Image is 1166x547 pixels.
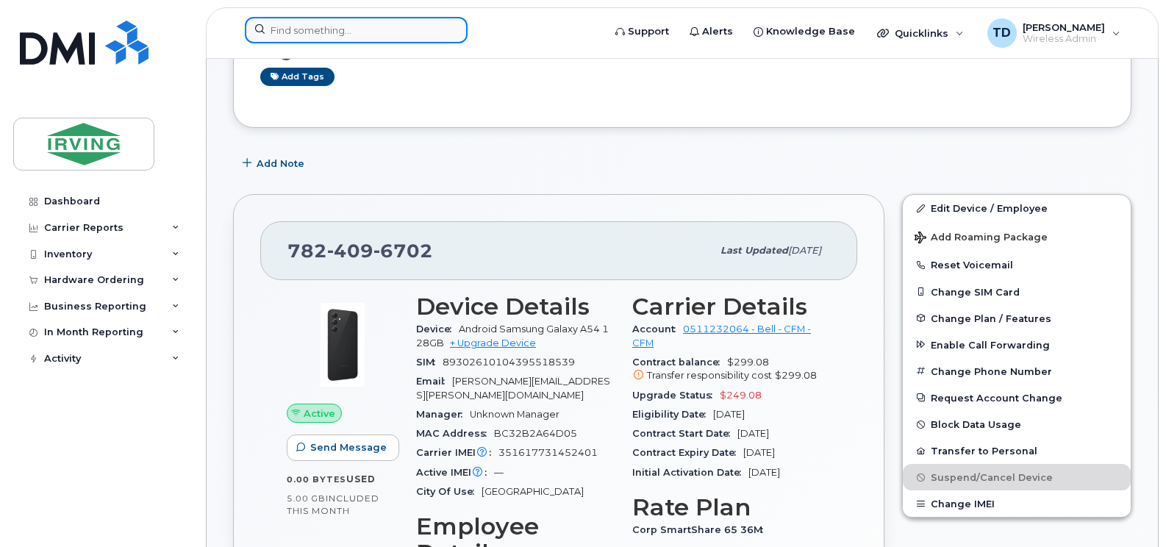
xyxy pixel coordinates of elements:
[494,467,504,478] span: —
[632,390,720,401] span: Upgrade Status
[992,24,1011,42] span: TD
[470,409,559,420] span: Unknown Manager
[632,524,770,535] span: Corp SmartShare 65 36M
[327,240,373,262] span: 409
[903,490,1131,517] button: Change IMEI
[632,447,743,458] span: Contract Expiry Date
[720,390,762,401] span: $249.08
[298,301,387,389] img: image20231002-3703462-17nx3v8.jpeg
[931,472,1053,483] span: Suspend/Cancel Device
[416,467,494,478] span: Active IMEI
[903,251,1131,278] button: Reset Voicemail
[287,493,379,517] span: included this month
[346,473,376,485] span: used
[482,486,584,497] span: [GEOGRAPHIC_DATA]
[931,339,1050,350] span: Enable Call Forwarding
[233,150,317,176] button: Add Note
[260,68,335,86] a: Add tags
[632,494,831,521] h3: Rate Plan
[720,245,788,256] span: Last updated
[632,428,737,439] span: Contract Start Date
[416,293,615,320] h3: Device Details
[494,428,577,439] span: BC32B2A64D05
[632,323,683,335] span: Account
[1023,21,1105,33] span: [PERSON_NAME]
[498,447,598,458] span: 351617731452401
[632,293,831,320] h3: Carrier Details
[287,493,326,504] span: 5.00 GB
[605,17,679,46] a: Support
[632,323,811,348] a: 0511232064 - Bell - CFM - CFM
[416,357,443,368] span: SIM
[931,312,1051,323] span: Change Plan / Features
[416,486,482,497] span: City Of Use
[867,18,974,48] div: Quicklinks
[977,18,1131,48] div: Tricia Downard
[450,337,536,348] a: + Upgrade Device
[903,279,1131,305] button: Change SIM Card
[287,435,399,461] button: Send Message
[903,305,1131,332] button: Change Plan / Features
[310,440,387,454] span: Send Message
[713,409,745,420] span: [DATE]
[903,358,1131,385] button: Change Phone Number
[260,43,1104,61] h3: Tags List
[416,323,459,335] span: Device
[766,24,855,39] span: Knowledge Base
[702,24,733,39] span: Alerts
[416,428,494,439] span: MAC Address
[245,17,468,43] input: Find something...
[915,232,1048,246] span: Add Roaming Package
[257,157,304,171] span: Add Note
[373,240,433,262] span: 6702
[632,357,727,368] span: Contract balance
[416,376,452,387] span: Email
[287,474,346,485] span: 0.00 Bytes
[416,409,470,420] span: Manager
[647,370,772,381] span: Transfer responsibility cost
[743,447,775,458] span: [DATE]
[903,195,1131,221] a: Edit Device / Employee
[903,464,1131,490] button: Suspend/Cancel Device
[443,357,575,368] span: 89302610104395518539
[416,447,498,458] span: Carrier IMEI
[903,332,1131,358] button: Enable Call Forwarding
[903,385,1131,411] button: Request Account Change
[679,17,743,46] a: Alerts
[737,428,769,439] span: [DATE]
[903,437,1131,464] button: Transfer to Personal
[895,27,948,39] span: Quicklinks
[628,24,669,39] span: Support
[788,245,821,256] span: [DATE]
[632,467,748,478] span: Initial Activation Date
[903,221,1131,251] button: Add Roaming Package
[632,357,831,383] span: $299.08
[416,376,610,400] span: [PERSON_NAME][EMAIL_ADDRESS][PERSON_NAME][DOMAIN_NAME]
[748,467,780,478] span: [DATE]
[287,240,433,262] span: 782
[416,323,609,348] span: Android Samsung Galaxy A54 128GB
[1023,33,1105,45] span: Wireless Admin
[304,407,335,421] span: Active
[743,17,865,46] a: Knowledge Base
[903,411,1131,437] button: Block Data Usage
[632,409,713,420] span: Eligibility Date
[775,370,817,381] span: $299.08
